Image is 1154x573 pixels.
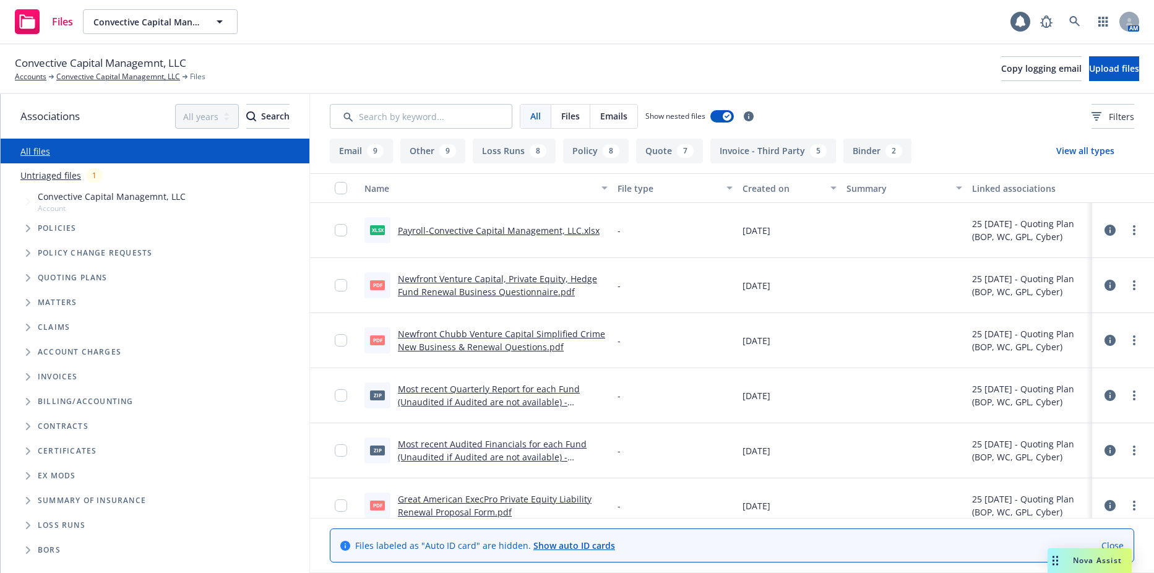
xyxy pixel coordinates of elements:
a: All files [20,145,50,157]
span: [DATE] [743,444,770,457]
span: Summary of insurance [38,497,146,504]
a: Switch app [1091,9,1116,34]
span: Contracts [38,423,88,430]
div: 2 [885,144,902,158]
span: - [618,334,621,347]
span: Matters [38,299,77,306]
a: more [1127,223,1142,238]
button: Copy logging email [1001,56,1082,81]
button: Nova Assist [1048,548,1132,573]
div: 25 [DATE] - Quoting Plan (BOP, WC, GPL, Cyber) [972,437,1087,463]
span: zip [370,446,385,455]
input: Toggle Row Selected [335,279,347,291]
div: Summary [846,182,948,195]
div: 9 [439,144,456,158]
span: Files labeled as "Auto ID card" are hidden. [355,539,615,552]
div: 5 [810,144,827,158]
button: View all types [1036,139,1134,163]
div: File type [618,182,719,195]
span: [DATE] [743,334,770,347]
span: [DATE] [743,389,770,402]
button: Linked associations [967,173,1092,203]
span: Claims [38,324,70,331]
span: - [618,279,621,292]
div: Created on [743,182,824,195]
button: Invoice - Third Party [710,139,836,163]
span: - [618,444,621,457]
div: 1 [86,168,103,183]
div: Linked associations [972,182,1087,195]
div: 8 [603,144,619,158]
span: - [618,389,621,402]
input: Toggle Row Selected [335,444,347,457]
span: - [618,499,621,512]
span: Account [38,203,186,213]
span: Convective Capital Managemnt, LLC [15,55,186,71]
div: Search [246,105,290,128]
a: Accounts [15,71,46,82]
button: Other [400,139,465,163]
button: Loss Runs [473,139,556,163]
span: Account charges [38,348,121,356]
a: Show auto ID cards [533,540,615,551]
span: Copy logging email [1001,62,1082,74]
a: more [1127,443,1142,458]
a: Payroll-Convective Capital Management, LLC.xlsx [398,225,600,236]
a: Search [1062,9,1087,34]
span: Show nested files [645,111,705,121]
span: Upload files [1089,62,1139,74]
button: Email [330,139,393,163]
div: 25 [DATE] - Quoting Plan (BOP, WC, GPL, Cyber) [972,382,1087,408]
span: pdf [370,335,385,345]
span: xlsx [370,225,385,235]
input: Select all [335,182,347,194]
span: Convective Capital Managemnt, LLC [38,190,186,203]
span: Billing/Accounting [38,398,134,405]
span: Emails [600,110,627,123]
span: - [618,224,621,237]
input: Toggle Row Selected [335,499,347,512]
span: pdf [370,280,385,290]
span: Filters [1109,110,1134,123]
button: Upload files [1089,56,1139,81]
span: BORs [38,546,61,554]
button: Name [360,173,613,203]
span: Policies [38,225,77,232]
a: Files [10,4,78,39]
button: SearchSearch [246,104,290,129]
span: Certificates [38,447,97,455]
input: Toggle Row Selected [335,389,347,402]
span: [DATE] [743,279,770,292]
span: Ex Mods [38,472,75,480]
span: Filters [1092,110,1134,123]
div: 8 [530,144,546,158]
button: Filters [1092,104,1134,129]
a: Convective Capital Managemnt, LLC [56,71,180,82]
span: Invoices [38,373,78,381]
span: Quoting plans [38,274,108,282]
div: 25 [DATE] - Quoting Plan (BOP, WC, GPL, Cyber) [972,272,1087,298]
span: zip [370,390,385,400]
a: more [1127,498,1142,513]
div: 25 [DATE] - Quoting Plan (BOP, WC, GPL, Cyber) [972,493,1087,519]
span: pdf [370,501,385,510]
a: Most recent Quarterly Report for each Fund (Unaudited if Audited are not available) - Convective ... [398,383,580,421]
div: 9 [367,144,384,158]
button: Created on [738,173,842,203]
span: [DATE] [743,224,770,237]
div: Folder Tree Example [1,389,309,562]
span: Nova Assist [1073,555,1122,566]
a: Report a Bug [1034,9,1059,34]
span: Policy change requests [38,249,152,257]
button: Summary [842,173,967,203]
button: Policy [563,139,629,163]
button: Quote [636,139,703,163]
span: Files [52,17,73,27]
div: 7 [677,144,694,158]
a: Newfront Venture Capital, Private Equity, Hedge Fund Renewal Business Questionnaire.pdf [398,273,597,298]
a: more [1127,278,1142,293]
input: Toggle Row Selected [335,224,347,236]
div: Name [364,182,594,195]
a: Close [1101,539,1124,552]
a: Great American ExecPro Private Equity Liability Renewal Proposal Form.pdf [398,493,592,518]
